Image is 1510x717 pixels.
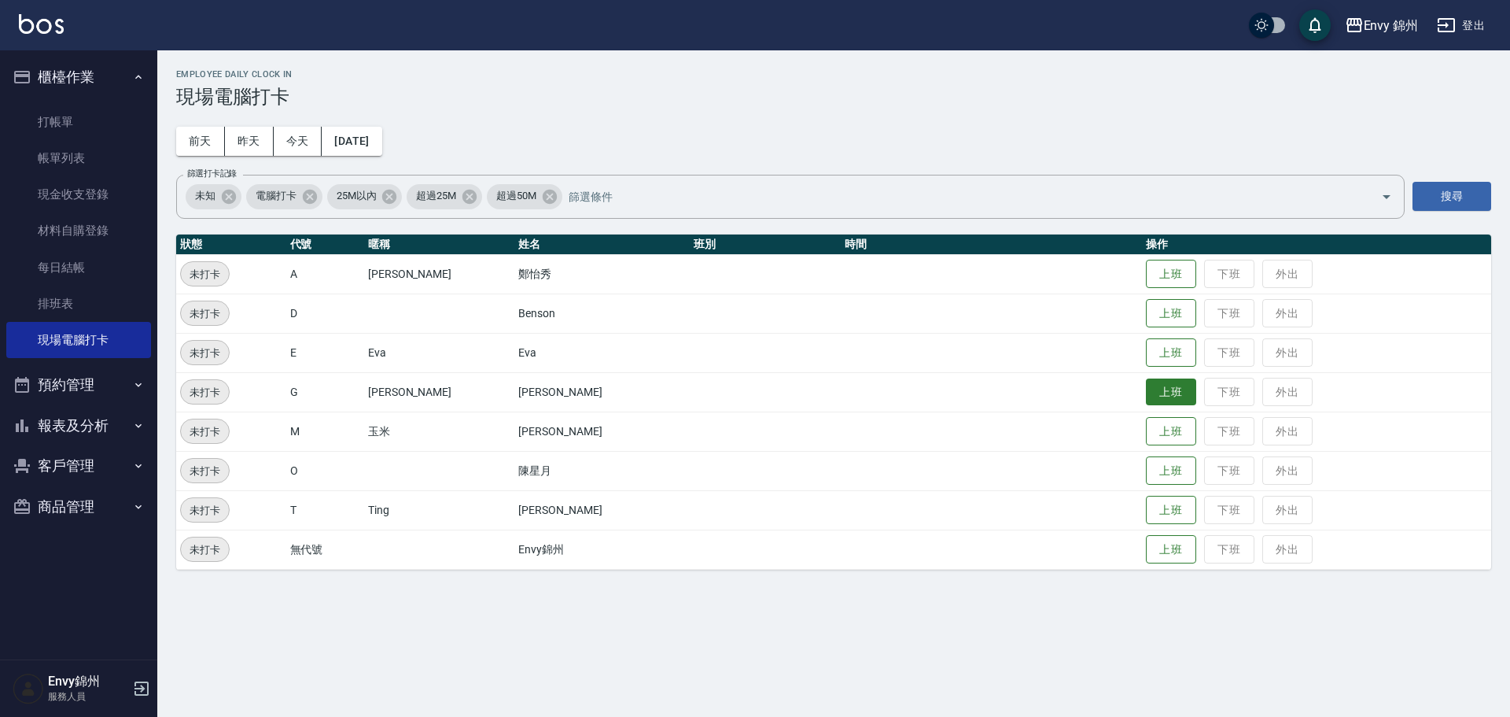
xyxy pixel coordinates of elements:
[322,127,381,156] button: [DATE]
[514,451,690,490] td: 陳星月
[181,384,229,401] span: 未打卡
[286,294,364,333] td: D
[48,689,128,704] p: 服務人員
[6,286,151,322] a: 排班表
[1146,417,1196,446] button: 上班
[407,184,482,209] div: 超過25M
[487,184,562,209] div: 超過50M
[286,451,364,490] td: O
[514,412,690,451] td: [PERSON_NAME]
[246,188,306,204] span: 電腦打卡
[1146,496,1196,525] button: 上班
[286,372,364,412] td: G
[176,86,1491,108] h3: 現場電腦打卡
[6,249,151,286] a: 每日結帳
[487,188,546,204] span: 超過50M
[48,674,128,689] h5: Envy錦州
[6,445,151,486] button: 客戶管理
[19,14,64,34] img: Logo
[176,127,225,156] button: 前天
[1339,9,1425,42] button: Envy 錦州
[6,140,151,176] a: 帳單列表
[327,184,403,209] div: 25M以內
[286,333,364,372] td: E
[1412,182,1491,211] button: 搜尋
[690,235,841,255] th: 班別
[1431,11,1491,40] button: 登出
[186,184,241,209] div: 未知
[6,405,151,446] button: 報表及分析
[6,176,151,213] a: 現金收支登錄
[364,490,515,530] td: Ting
[514,294,690,333] td: Benson
[841,235,1142,255] th: 時間
[327,188,386,204] span: 25M以內
[286,235,364,255] th: 代號
[1374,184,1399,209] button: Open
[187,168,237,179] label: 篩選打卡記錄
[6,57,151,98] button: 櫃檯作業
[181,305,229,322] span: 未打卡
[6,322,151,358] a: 現場電腦打卡
[364,333,515,372] td: Eva
[514,254,690,294] td: 鄭怡秀
[364,235,515,255] th: 暱稱
[1146,260,1196,289] button: 上班
[181,541,229,558] span: 未打卡
[6,104,151,140] a: 打帳單
[1299,9,1331,41] button: save
[407,188,466,204] span: 超過25M
[6,364,151,405] button: 預約管理
[286,254,364,294] td: A
[1364,16,1419,35] div: Envy 錦州
[181,423,229,440] span: 未打卡
[286,530,364,569] td: 無代號
[514,333,690,372] td: Eva
[274,127,322,156] button: 今天
[514,235,690,255] th: 姓名
[364,412,515,451] td: 玉米
[286,412,364,451] td: M
[364,372,515,412] td: [PERSON_NAME]
[246,184,322,209] div: 電腦打卡
[176,235,286,255] th: 狀態
[565,183,1353,210] input: 篩選條件
[1146,456,1196,486] button: 上班
[1146,338,1196,368] button: 上班
[181,266,229,283] span: 未打卡
[1142,235,1491,255] th: 操作
[1146,535,1196,564] button: 上班
[176,69,1491,79] h2: Employee Daily Clock In
[514,372,690,412] td: [PERSON_NAME]
[6,486,151,527] button: 商品管理
[514,490,690,530] td: [PERSON_NAME]
[13,673,44,704] img: Person
[186,188,225,204] span: 未知
[514,530,690,569] td: Envy錦州
[6,213,151,249] a: 材料自購登錄
[181,502,229,519] span: 未打卡
[181,345,229,361] span: 未打卡
[181,463,229,479] span: 未打卡
[225,127,274,156] button: 昨天
[364,254,515,294] td: [PERSON_NAME]
[1146,299,1196,328] button: 上班
[286,490,364,530] td: T
[1146,379,1196,406] button: 上班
